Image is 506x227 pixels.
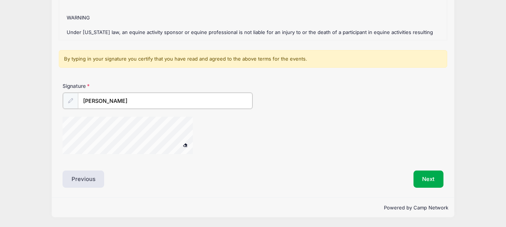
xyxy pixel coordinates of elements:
p: Powered by Camp Network [58,204,448,212]
label: Signature [63,82,158,90]
div: By typing in your signature you certify that you have read and agreed to the above terms for the ... [59,50,447,68]
button: Next [413,171,444,188]
input: Enter first and last name [78,93,253,109]
button: Previous [63,171,104,188]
